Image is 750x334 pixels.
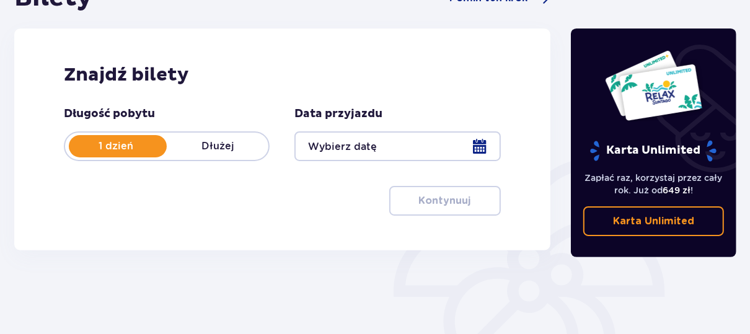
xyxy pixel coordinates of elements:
p: 1 dzień [65,139,167,153]
p: Długość pobytu [64,107,155,121]
p: Karta Unlimited [589,140,718,162]
p: Zapłać raz, korzystaj przez cały rok. Już od ! [583,172,725,196]
p: Dłużej [167,139,268,153]
p: Kontynuuj [419,194,471,208]
a: Karta Unlimited [583,206,725,236]
span: 649 zł [663,185,690,195]
p: Data przyjazdu [294,107,382,121]
img: Dwie karty całoroczne do Suntago z napisem 'UNLIMITED RELAX', na białym tle z tropikalnymi liśćmi... [604,50,703,121]
p: Karta Unlimited [613,214,694,228]
h2: Znajdź bilety [64,63,501,87]
button: Kontynuuj [389,186,501,216]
